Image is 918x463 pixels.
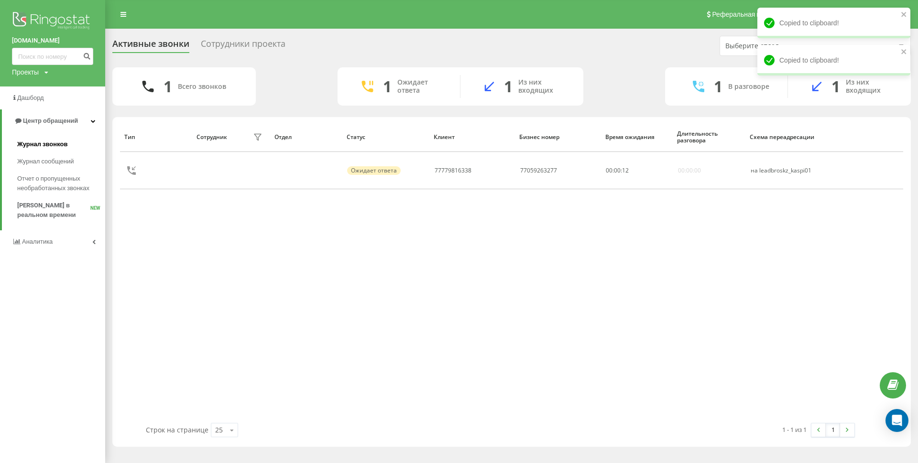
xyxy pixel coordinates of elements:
[605,134,668,140] div: Время ожидания
[12,48,93,65] input: Поиск по номеру
[197,134,227,140] div: Сотрудник
[614,166,621,174] span: 00
[725,42,840,50] div: Выберите отдел
[714,77,722,96] div: 1
[12,67,39,77] div: Проекты
[504,77,513,96] div: 1
[434,134,510,140] div: Клиент
[622,166,629,174] span: 12
[885,409,908,432] div: Open Intercom Messenger
[124,134,187,140] div: Тип
[274,134,338,140] div: Отдел
[17,157,74,166] span: Журнал сообщений
[750,134,826,140] div: Схема переадресации
[782,425,807,434] div: 1 - 1 из 1
[383,77,392,96] div: 1
[23,117,78,124] span: Центр обращений
[112,39,189,54] div: Активные звонки
[17,94,44,101] span: Дашборд
[435,167,471,174] div: 77779816338
[17,170,105,197] a: Отчет о пропущенных необработанных звонках
[12,36,93,45] a: [DOMAIN_NAME]
[22,238,53,245] span: Аналитика
[751,167,826,174] div: на leadbroskz_kaspi01
[12,10,93,33] img: Ringostat logo
[17,201,90,220] span: [PERSON_NAME] в реальном времени
[519,134,596,140] div: Бизнес номер
[846,78,896,95] div: Из них входящих
[831,77,840,96] div: 1
[901,11,907,20] button: close
[757,8,910,38] div: Copied to clipboard!
[518,78,569,95] div: Из них входящих
[606,166,612,174] span: 00
[901,48,907,57] button: close
[17,136,105,153] a: Журнал звонков
[347,134,425,140] div: Статус
[17,140,67,149] span: Журнал звонков
[826,423,840,437] a: 1
[17,153,105,170] a: Журнал сообщений
[606,167,629,174] div: : :
[17,197,105,224] a: [PERSON_NAME] в реальном времениNEW
[17,174,100,193] span: Отчет о пропущенных необработанных звонках
[347,166,401,175] div: Ожидает ответа
[678,167,701,174] div: 00:00:00
[178,83,226,91] div: Всего звонков
[215,425,223,435] div: 25
[520,167,557,174] div: 77059263277
[397,78,446,95] div: Ожидает ответа
[757,45,910,75] div: Copied to clipboard!
[164,77,172,96] div: 1
[2,109,105,132] a: Центр обращений
[146,425,208,434] span: Строк на странице
[677,130,741,144] div: Длительность разговора
[201,39,285,54] div: Сотрудники проекта
[728,83,769,91] div: В разговоре
[712,11,790,18] span: Реферальная программа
